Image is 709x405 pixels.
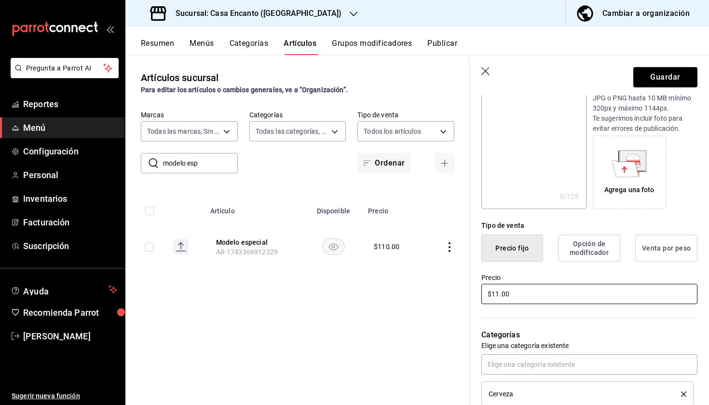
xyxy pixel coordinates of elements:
[23,306,117,319] span: Recomienda Parrot
[322,238,345,255] button: availability-product
[216,237,293,247] button: edit-product-location
[190,39,214,55] button: Menús
[374,242,399,251] div: $ 110.00
[23,216,117,229] span: Facturación
[357,153,410,173] button: Ordenar
[141,39,174,55] button: Resumen
[168,8,342,19] h3: Sucursal: Casa Encanto ([GEOGRAPHIC_DATA])
[7,70,119,80] a: Pregunta a Parrot AI
[445,242,454,252] button: actions
[558,235,620,262] button: Opción de modificador
[11,58,119,78] button: Pregunta a Parrot AI
[23,98,117,111] span: Reportes
[23,239,117,252] span: Suscripción
[481,284,697,304] input: $0.00
[595,138,664,207] div: Agrega una foto
[362,193,423,223] th: Precio
[141,39,709,55] div: navigation tabs
[481,235,543,262] button: Precio fijo
[593,93,697,134] p: JPG o PNG hasta 10 MB mínimo 320px y máximo 1144px. Te sugerimos incluir foto para evitar errores...
[230,39,269,55] button: Categorías
[481,274,697,281] label: Precio
[284,39,316,55] button: Artículos
[256,126,328,136] span: Todas las categorías, Sin categoría
[26,63,104,73] span: Pregunta a Parrot AI
[357,112,454,118] label: Tipo de venta
[23,284,105,295] span: Ayuda
[481,329,697,341] p: Categorías
[163,154,238,173] input: Buscar artículo
[604,185,654,195] div: Agrega una foto
[249,112,346,118] label: Categorías
[560,192,579,201] div: 0 /125
[23,121,117,134] span: Menú
[141,86,348,94] strong: Para editar los artículos o cambios generales, ve a “Organización”.
[12,391,117,401] span: Sugerir nueva función
[674,391,686,397] button: delete
[141,70,218,85] div: Artículos sucursal
[427,39,457,55] button: Publicar
[147,126,220,136] span: Todas las marcas, Sin marca
[205,193,305,223] th: Artículo
[635,235,697,262] button: Venta por peso
[602,7,690,20] div: Cambiar a organización
[23,168,117,182] span: Personal
[23,192,117,205] span: Inventarios
[141,112,238,118] label: Marcas
[481,354,697,375] input: Elige una categoría existente
[364,126,421,136] span: Todos los artículos
[216,248,278,256] span: AR-1743366912329
[633,67,697,87] button: Guardar
[23,330,117,343] span: [PERSON_NAME]
[106,25,114,33] button: open_drawer_menu
[332,39,412,55] button: Grupos modificadores
[481,341,697,350] p: Elige una categoría existente
[481,221,697,231] div: Tipo de venta
[489,391,513,397] span: Cerveza
[305,193,363,223] th: Disponible
[23,145,117,158] span: Configuración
